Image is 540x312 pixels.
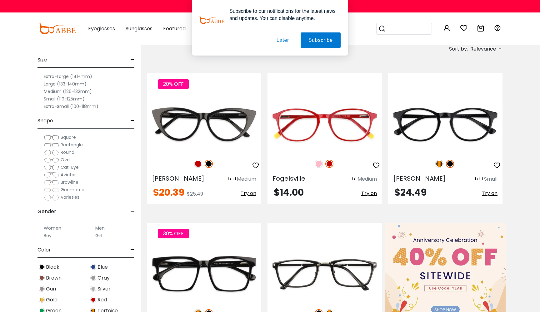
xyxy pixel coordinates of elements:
label: Girl [95,232,102,239]
span: Varieties [61,194,79,200]
span: [PERSON_NAME] [393,174,446,183]
span: [PERSON_NAME] [152,174,204,183]
span: Blue [97,263,108,271]
button: Subscribe [301,32,341,48]
img: Black [39,264,45,270]
button: Try on [482,188,497,199]
label: Boy [44,232,52,239]
span: Aviator [61,172,76,178]
img: Pink [315,160,323,168]
span: - [130,52,134,67]
span: - [130,204,134,219]
span: $24.49 [394,186,427,199]
img: Black Nora - Acetate ,Universal Bridge Fit [147,96,261,153]
img: Red [325,160,333,168]
div: Subscribe to our notifications for the latest news and updates. You can disable anytime. [224,7,341,22]
img: Aviator.png [44,172,59,178]
img: Red Fogelsville - Acetate ,Universal Bridge Fit [267,96,382,153]
img: Black Holly Grove - Acetate ,Universal Bridge Fit [388,96,502,153]
img: Geometric.png [44,187,59,193]
img: Square.png [44,134,59,141]
span: 20% OFF [158,79,189,89]
span: Rectangle [61,142,83,148]
div: Small [484,175,497,183]
span: Black [46,263,59,271]
img: size ruler [475,177,483,182]
img: Gray [90,275,96,281]
div: Medium [237,175,256,183]
span: Gray [97,274,110,282]
label: Men [95,224,105,232]
span: Red [97,296,107,304]
img: Browline.png [44,179,59,186]
img: Black [446,160,454,168]
img: Black Gilbert - Acetate ,Universal Bridge Fit [147,245,261,302]
span: $25.49 [187,190,203,197]
label: Medium (126-132mm) [44,88,92,95]
img: size ruler [349,177,356,182]
img: Blue [90,264,96,270]
label: Large (133-140mm) [44,80,87,88]
span: Gun [46,285,56,293]
img: Tortoise [435,160,443,168]
span: Round [61,149,74,155]
label: Women [44,224,61,232]
img: Silver [90,286,96,292]
span: Silver [97,285,111,293]
button: Later [269,32,297,48]
span: Oval [61,157,71,163]
span: Gold [46,296,57,304]
img: Gun [39,286,45,292]
label: Small (119-125mm) [44,95,85,103]
button: Try on [241,188,256,199]
img: Gold [39,297,45,303]
img: notification icon [199,7,224,32]
span: Fogelsville [272,174,305,183]
button: Try on [361,188,377,199]
span: Geometric [61,187,84,193]
img: size ruler [228,177,236,182]
img: Cat-Eye.png [44,164,59,171]
span: Browline [61,179,78,185]
img: Brown [39,275,45,281]
img: Black [205,160,213,168]
img: Rectangle.png [44,142,59,148]
img: Red [194,160,202,168]
img: Varieties.png [44,194,59,201]
img: Oval.png [44,157,59,163]
span: Gender [37,204,56,219]
img: Black Norway - Combination ,Adjust Nose Pads [267,245,382,302]
label: Extra-Small (100-118mm) [44,103,98,110]
div: Medium [357,175,377,183]
span: 30% OFF [158,229,189,238]
img: Round.png [44,149,59,156]
img: Red [90,297,96,303]
span: $14.00 [274,186,304,199]
span: Color [37,242,51,257]
span: Size [37,52,47,67]
span: Square [61,134,76,140]
span: Cat-Eye [61,164,79,170]
span: Try on [241,190,256,197]
span: Try on [361,190,377,197]
span: $20.39 [153,186,184,199]
span: Try on [482,190,497,197]
span: Brown [46,274,62,282]
span: - [130,113,134,128]
span: Shape [37,113,53,128]
span: - [130,242,134,257]
label: Extra-Large (141+mm) [44,73,92,80]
